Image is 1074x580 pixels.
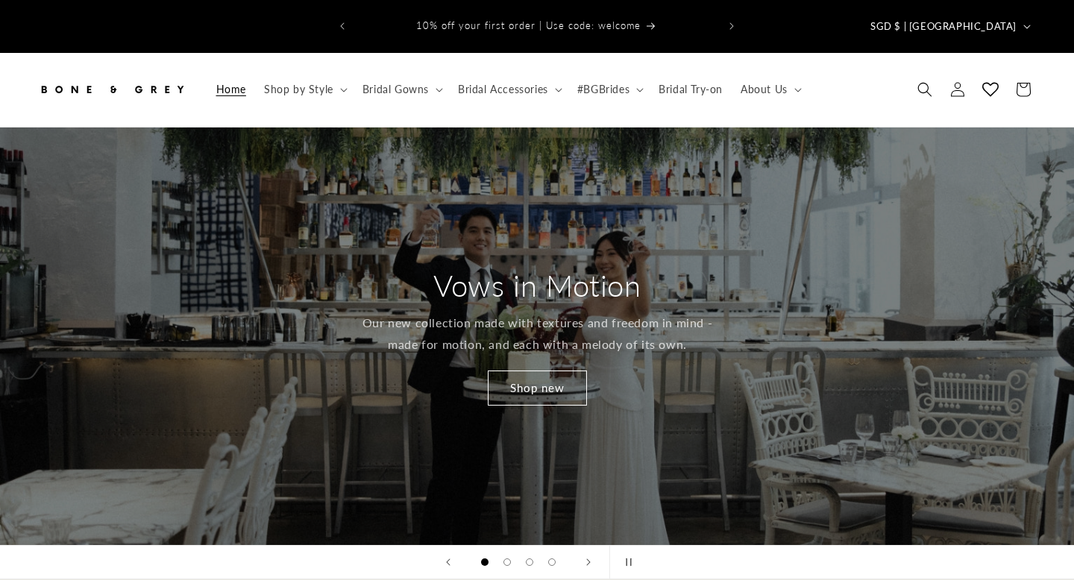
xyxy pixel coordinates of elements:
a: Bridal Try-on [650,74,732,105]
summary: #BGBrides [568,74,650,105]
img: Bone and Grey Bridal [37,73,186,106]
summary: About Us [732,74,808,105]
h2: Vows in Motion [433,266,641,305]
span: Bridal Accessories [458,83,548,96]
span: SGD $ | [GEOGRAPHIC_DATA] [870,19,1017,34]
span: Bridal Try-on [659,83,723,96]
a: Shop new [488,371,587,406]
button: Load slide 1 of 4 [474,551,496,573]
a: Home [207,74,255,105]
button: Load slide 2 of 4 [496,551,518,573]
summary: Bridal Accessories [449,74,568,105]
button: Previous announcement [326,12,359,40]
button: SGD $ | [GEOGRAPHIC_DATA] [861,12,1037,40]
button: Next slide [572,546,605,579]
span: About Us [741,83,788,96]
summary: Shop by Style [255,74,354,105]
span: 10% off your first order | Use code: welcome [416,19,641,31]
span: Bridal Gowns [362,83,429,96]
a: Bone and Grey Bridal [32,68,192,112]
button: Previous slide [432,546,465,579]
summary: Search [908,73,941,106]
span: #BGBrides [577,83,629,96]
button: Next announcement [715,12,748,40]
button: Pause slideshow [609,546,642,579]
button: Load slide 4 of 4 [541,551,563,573]
button: Load slide 3 of 4 [518,551,541,573]
span: Shop by Style [264,83,333,96]
summary: Bridal Gowns [354,74,449,105]
p: Our new collection made with textures and freedom in mind - made for motion, and each with a melo... [360,312,715,356]
span: Home [216,83,246,96]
